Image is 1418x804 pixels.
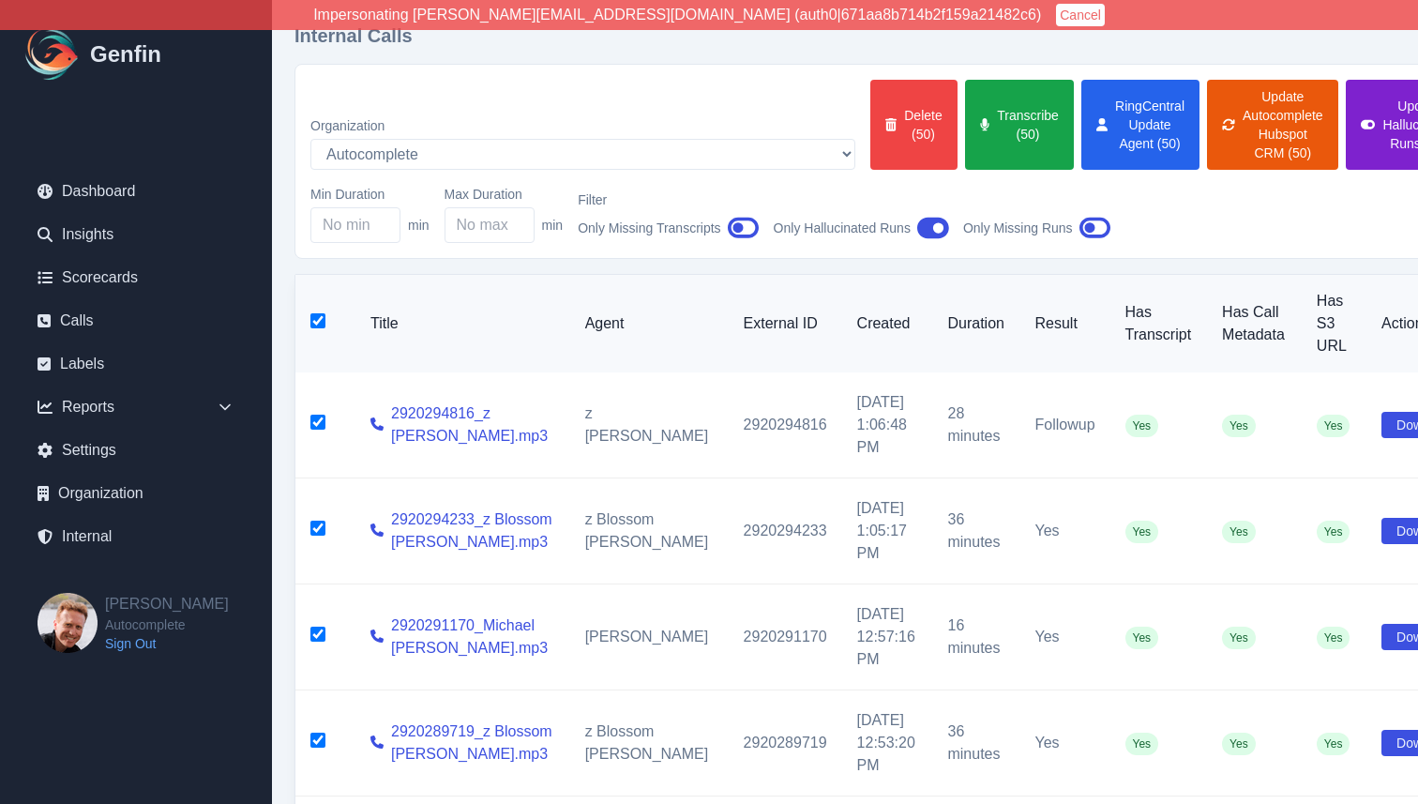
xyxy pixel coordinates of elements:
label: Filter [578,190,758,209]
a: Labels [23,345,249,383]
td: 2920291170 [729,584,842,690]
td: 28 minutes [932,372,1019,478]
button: RingCentral Update Agent (50) [1081,80,1199,170]
div: Reports [23,388,249,426]
a: View call details [370,520,384,542]
td: Followup [1020,372,1110,478]
span: min [542,216,564,235]
td: Yes [1020,584,1110,690]
td: Yes [1020,478,1110,584]
th: External ID [729,275,842,372]
a: Sign Out [105,634,229,653]
button: Transcribe (50) [965,80,1074,170]
button: Cancel [1056,4,1105,26]
span: Yes [1125,521,1159,543]
span: Autocomplete [105,615,229,634]
th: Agent [570,275,729,372]
td: 16 minutes [932,584,1019,690]
a: View call details [370,732,384,754]
span: Only Missing Transcripts [578,219,720,237]
td: 36 minutes [932,478,1019,584]
span: Yes [1125,627,1159,649]
input: No max [445,207,535,243]
h2: [PERSON_NAME] [105,593,229,615]
a: Dashboard [23,173,249,210]
th: Title [355,275,570,372]
td: z Blossom [PERSON_NAME] [570,690,729,796]
a: 2920291170_Michael [PERSON_NAME].mp3 [391,614,555,660]
button: Delete (50) [870,80,958,170]
td: [DATE] 1:06:48 PM [842,372,933,478]
span: Only Hallucinated Runs [774,219,911,237]
span: Yes [1317,627,1350,649]
th: Has S3 URL [1302,275,1366,372]
span: Yes [1125,415,1159,437]
span: Yes [1222,733,1256,755]
span: Yes [1317,415,1350,437]
td: [DATE] 12:57:16 PM [842,584,933,690]
td: z [PERSON_NAME] [570,372,729,478]
img: Logo [23,24,83,84]
td: Yes [1020,690,1110,796]
a: 2920289719_z Blossom [PERSON_NAME].mp3 [391,721,555,766]
td: 36 minutes [932,690,1019,796]
td: [DATE] 1:05:17 PM [842,478,933,584]
span: Yes [1317,521,1350,543]
th: Has Call Metadata [1207,275,1302,372]
a: Calls [23,302,249,340]
td: z Blossom [PERSON_NAME] [570,478,729,584]
a: View call details [370,414,384,436]
td: 2920294816 [729,372,842,478]
a: Organization [23,475,249,512]
a: View call details [370,626,384,648]
img: Brian Dunagan [38,593,98,653]
span: Yes [1222,521,1256,543]
a: Settings [23,432,249,469]
span: min [408,216,430,235]
h1: Genfin [90,39,161,69]
th: Duration [932,275,1019,372]
span: Yes [1222,627,1256,649]
a: 2920294816_z [PERSON_NAME].mp3 [391,402,555,448]
td: [PERSON_NAME] [570,584,729,690]
th: Created [842,275,933,372]
td: [DATE] 12:53:20 PM [842,690,933,796]
label: Organization [310,116,855,135]
th: Has Transcript [1110,275,1208,372]
td: 2920294233 [729,478,842,584]
th: Result [1020,275,1110,372]
a: Internal [23,518,249,555]
a: Scorecards [23,259,249,296]
td: 2920289719 [729,690,842,796]
span: Yes [1317,733,1350,755]
input: No min [310,207,400,243]
a: Insights [23,216,249,253]
label: Min Duration [310,185,430,204]
span: Yes [1125,733,1159,755]
span: Only Missing Runs [963,219,1073,237]
a: 2920294233_z Blossom [PERSON_NAME].mp3 [391,508,555,554]
label: Max Duration [445,185,564,204]
span: Yes [1222,415,1256,437]
button: Update Autocomplete Hubspot CRM (50) [1207,80,1338,170]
